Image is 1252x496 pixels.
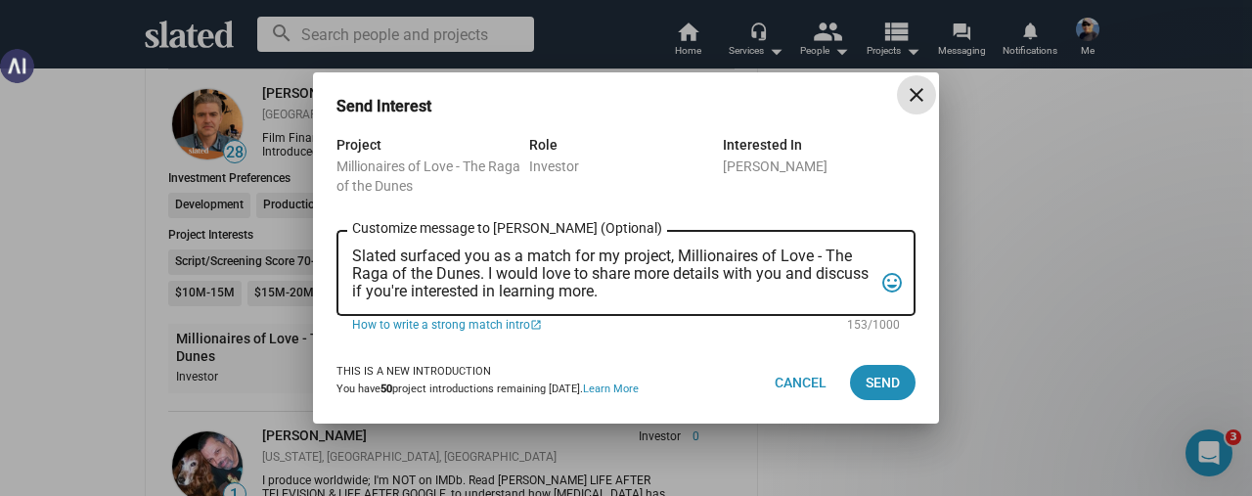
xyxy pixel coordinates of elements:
[336,133,529,157] div: Project
[336,157,529,196] div: Millionaires of Love - The Raga of the Dunes
[905,83,928,107] mat-icon: close
[336,365,491,378] strong: This is a new introduction
[529,157,722,176] div: Investor
[723,157,916,176] div: [PERSON_NAME]
[759,365,842,400] button: Cancel
[847,318,900,334] mat-hint: 153/1000
[723,133,916,157] div: Interested In
[336,96,459,116] h3: Send Interest
[880,268,904,298] mat-icon: tag_faces
[866,365,900,400] span: Send
[583,383,639,395] a: Learn More
[529,133,722,157] div: Role
[352,316,833,334] a: How to write a strong match intro
[336,383,639,397] div: You have project introductions remaining [DATE].
[850,365,916,400] button: Send
[380,383,392,395] b: 50
[775,365,827,400] span: Cancel
[530,318,542,334] mat-icon: open_in_new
